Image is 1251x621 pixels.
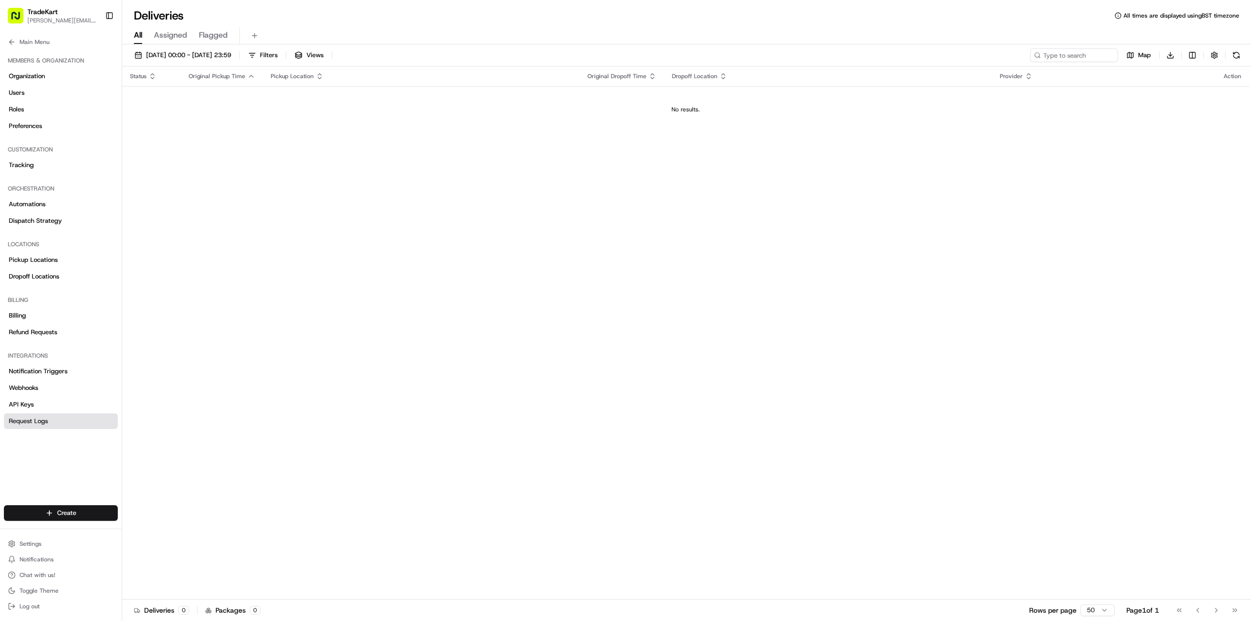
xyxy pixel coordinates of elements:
[4,4,101,27] button: TradeKart[PERSON_NAME][EMAIL_ADDRESS][PERSON_NAME][DOMAIN_NAME]
[27,7,58,17] span: TradeKart
[10,127,63,135] div: Past conversations
[57,509,76,517] span: Create
[4,568,118,582] button: Chat with us!
[9,122,42,130] span: Preferences
[1229,48,1243,62] button: Refresh
[9,328,57,337] span: Refund Requests
[20,602,40,610] span: Log out
[9,417,48,426] span: Request Logs
[1029,605,1077,615] p: Rows per page
[134,605,189,615] div: Deliveries
[4,397,118,412] a: API Keys
[4,348,118,364] div: Integrations
[271,72,314,80] span: Pickup Location
[1123,12,1239,20] span: All times are displayed using BST timezone
[4,213,118,229] a: Dispatch Strategy
[250,606,260,615] div: 0
[1138,51,1151,60] span: Map
[244,48,282,62] button: Filters
[4,380,118,396] a: Webhooks
[86,151,107,159] span: [DATE]
[10,219,18,227] div: 📗
[134,8,184,23] h1: Deliveries
[20,218,75,228] span: Knowledge Base
[4,553,118,566] button: Notifications
[4,269,118,284] a: Dropoff Locations
[20,556,54,563] span: Notifications
[205,605,260,615] div: Packages
[9,105,24,114] span: Roles
[134,29,142,41] span: All
[44,103,134,111] div: We're available if you need us!
[4,413,118,429] a: Request Logs
[178,606,189,615] div: 0
[9,200,45,209] span: Automations
[1000,72,1023,80] span: Provider
[4,292,118,308] div: Billing
[86,178,107,186] span: [DATE]
[126,106,1245,113] div: No results.
[30,178,79,186] span: [PERSON_NAME]
[10,93,27,111] img: 1736555255976-a54dd68f-1ca7-489b-9aae-adbdc363a1c4
[83,219,90,227] div: 💻
[9,400,34,409] span: API Keys
[21,93,38,111] img: 4281594248423_2fcf9dad9f2a874258b8_72.png
[130,48,236,62] button: [DATE] 00:00 - [DATE] 23:59
[9,367,67,376] span: Notification Triggers
[9,384,38,392] span: Webhooks
[166,96,178,108] button: Start new chat
[44,93,160,103] div: Start new chat
[4,85,118,101] a: Users
[4,118,118,134] a: Preferences
[20,178,27,186] img: 1736555255976-a54dd68f-1ca7-489b-9aae-adbdc363a1c4
[4,308,118,323] a: Billing
[306,51,324,60] span: Views
[10,10,29,29] img: Nash
[4,364,118,379] a: Notification Triggers
[9,256,58,264] span: Pickup Locations
[9,88,24,97] span: Users
[290,48,328,62] button: Views
[4,537,118,551] button: Settings
[10,39,178,55] p: Welcome 👋
[9,72,45,81] span: Organization
[4,35,118,49] button: Main Menu
[9,161,34,170] span: Tracking
[199,29,228,41] span: Flagged
[9,272,59,281] span: Dropoff Locations
[4,102,118,117] a: Roles
[27,17,97,24] button: [PERSON_NAME][EMAIL_ADDRESS][PERSON_NAME][DOMAIN_NAME]
[1122,48,1155,62] button: Map
[4,252,118,268] a: Pickup Locations
[69,242,118,250] a: Powered byPylon
[4,324,118,340] a: Refund Requests
[20,587,59,595] span: Toggle Theme
[587,72,647,80] span: Original Dropoff Time
[97,242,118,250] span: Pylon
[1030,48,1118,62] input: Type to search
[20,540,42,548] span: Settings
[4,68,118,84] a: Organization
[1126,605,1159,615] div: Page 1 of 1
[10,142,25,158] img: Masood Aslam
[4,142,118,157] div: Customization
[81,178,85,186] span: •
[6,214,79,232] a: 📗Knowledge Base
[4,53,118,68] div: Members & Organization
[1224,72,1241,80] div: Action
[4,600,118,613] button: Log out
[4,584,118,598] button: Toggle Theme
[30,151,79,159] span: [PERSON_NAME]
[672,72,717,80] span: Dropoff Location
[4,157,118,173] a: Tracking
[4,181,118,196] div: Orchestration
[81,151,85,159] span: •
[10,169,25,184] img: Grace Nketiah
[260,51,278,60] span: Filters
[20,571,55,579] span: Chat with us!
[4,196,118,212] a: Automations
[20,38,49,46] span: Main Menu
[4,236,118,252] div: Locations
[25,63,161,73] input: Clear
